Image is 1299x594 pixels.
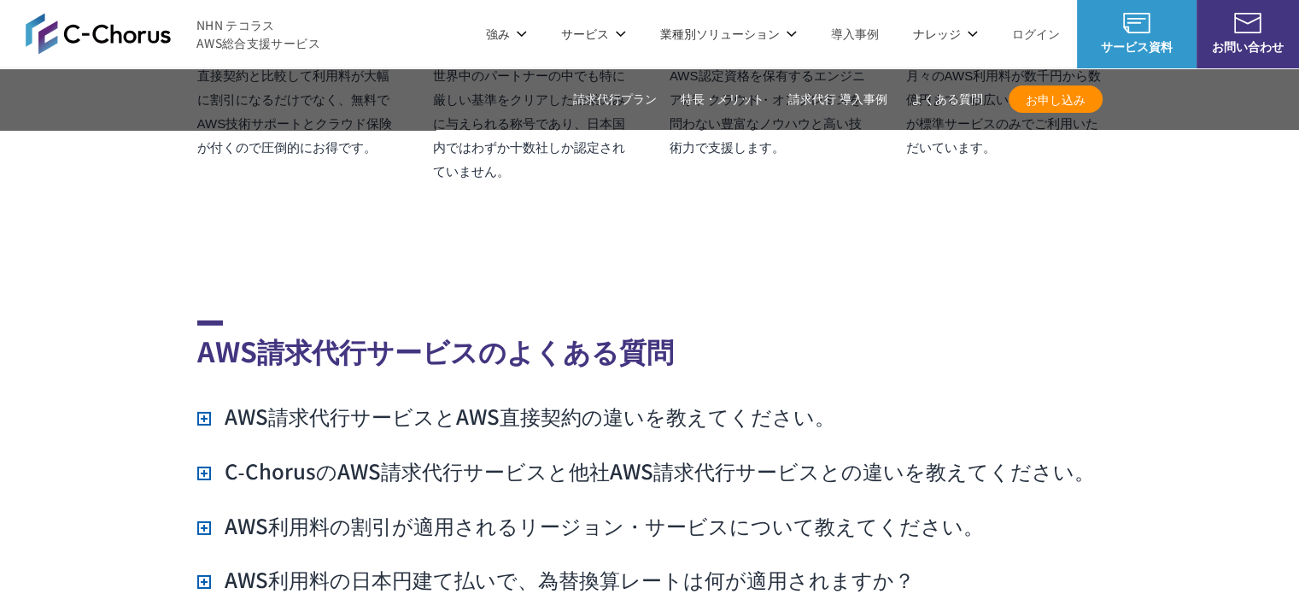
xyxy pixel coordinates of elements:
a: 導入事例 [831,25,879,43]
p: AWS認定資格を保有するエンジニアが、クラウド・オンプレミスを問わない豊富なノウハウと高い技術力で支援します。 [670,64,866,160]
h3: AWS利用料の割引が適用されるリージョン・サービスについて教えてください。 [197,511,984,540]
p: サービス [561,25,626,43]
span: サービス資料 [1077,38,1197,56]
p: 月々のAWS利用料が数千円から数億円まで、幅広いお客様の内85%が標準サービスのみでご利用いただいています。 [905,64,1102,160]
p: 業種別ソリューション [660,25,797,43]
p: 強み [486,25,527,43]
h2: AWS請求代行サービスのよくある質問 [197,321,1103,371]
img: AWS総合支援サービス C-Chorus [26,13,171,54]
h3: C‑ChorusのAWS請求代行サービスと他社AWS請求代行サービスとの違いを教えてください。 [197,456,1095,485]
img: AWS総合支援サービス C-Chorus サービス資料 [1123,13,1150,33]
span: お問い合わせ [1197,38,1299,56]
a: お申し込み [1009,85,1103,113]
a: 請求代行 導入事例 [788,91,887,109]
a: ログイン [1012,25,1060,43]
p: 直接契約と比較して利用料が大幅に割引になるだけでなく、無料でAWS技術サポートとクラウド保険が付くので圧倒的にお得です。 [197,64,394,160]
a: AWS総合支援サービス C-Chorus NHN テコラスAWS総合支援サービス [26,13,320,54]
img: お問い合わせ [1234,13,1261,33]
a: よくある質問 [911,91,983,109]
p: 世界中のパートナーの中でも特に厳しい基準をクリアした企業のみに与えられる称号であり、日本国内ではわずか十数社しか認定されていません。 [433,64,629,184]
span: NHN テコラス AWS総合支援サービス [196,16,320,52]
span: お申し込み [1009,91,1103,109]
h3: AWS利用料の日本円建て払いで、為替換算レートは何が適用されますか？ [197,565,915,594]
a: 請求代行プラン [573,91,657,109]
h3: AWS請求代行サービスとAWS直接契約の違いを教えてください。 [197,402,835,431]
p: ナレッジ [913,25,978,43]
a: 特長・メリット [681,91,764,109]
